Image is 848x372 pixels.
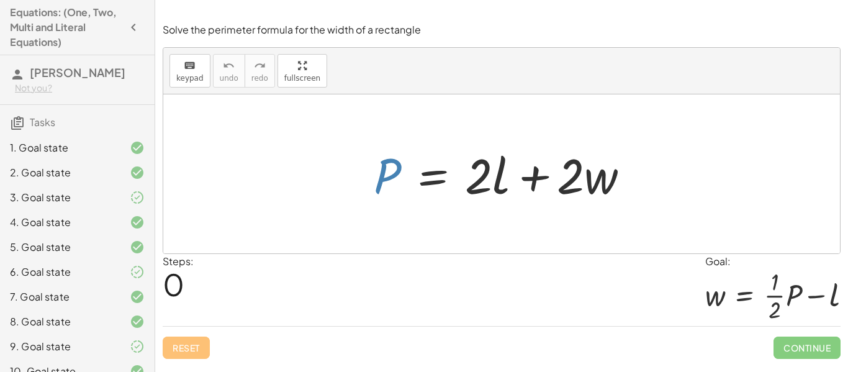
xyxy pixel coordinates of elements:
div: 3. Goal state [10,190,110,205]
i: Task finished and part of it marked as correct. [130,339,145,354]
button: keyboardkeypad [169,54,210,88]
div: 4. Goal state [10,215,110,230]
div: 9. Goal state [10,339,110,354]
span: Tasks [30,116,55,129]
p: Solve the perimeter formula for the width of a rectangle [163,23,841,37]
i: Task finished and correct. [130,140,145,155]
span: 0 [163,265,184,303]
div: 8. Goal state [10,314,110,329]
div: 1. Goal state [10,140,110,155]
i: redo [254,58,266,73]
h4: Equations: (One, Two, Multi and Literal Equations) [10,5,122,50]
i: Task finished and correct. [130,165,145,180]
div: 6. Goal state [10,265,110,279]
button: undoundo [213,54,245,88]
button: redoredo [245,54,275,88]
i: Task finished and correct. [130,289,145,304]
i: Task finished and correct. [130,314,145,329]
i: Task finished and part of it marked as correct. [130,190,145,205]
i: Task finished and part of it marked as correct. [130,265,145,279]
span: undo [220,74,238,83]
i: undo [223,58,235,73]
span: fullscreen [284,74,320,83]
div: Goal: [705,254,841,269]
span: redo [251,74,268,83]
span: [PERSON_NAME] [30,65,125,79]
label: Steps: [163,255,194,268]
i: keyboard [184,58,196,73]
div: 7. Goal state [10,289,110,304]
div: Not you? [15,82,145,94]
span: keypad [176,74,204,83]
i: Task finished and correct. [130,215,145,230]
button: fullscreen [277,54,327,88]
i: Task finished and correct. [130,240,145,255]
div: 5. Goal state [10,240,110,255]
div: 2. Goal state [10,165,110,180]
